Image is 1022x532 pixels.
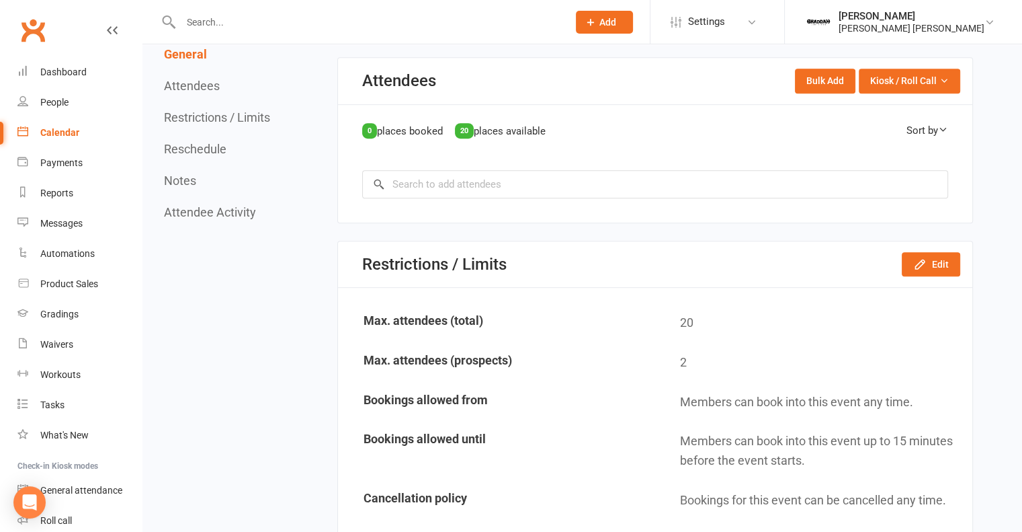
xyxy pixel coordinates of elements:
[177,13,558,32] input: Search...
[906,122,948,139] div: Sort by
[40,515,72,526] div: Roll call
[164,110,270,124] button: Restrictions / Limits
[17,299,142,330] a: Gradings
[362,255,507,274] div: Restrictions / Limits
[362,71,436,90] div: Attendees
[40,485,122,496] div: General attendance
[17,148,142,178] a: Payments
[17,476,142,506] a: General attendance kiosk mode
[40,369,81,380] div: Workouts
[656,344,971,382] td: 2
[656,422,971,480] td: Members can book into this event up to 15 minutes before the event starts.
[839,22,984,34] div: [PERSON_NAME] [PERSON_NAME]
[164,142,226,156] button: Reschedule
[17,239,142,269] a: Automations
[40,430,89,441] div: What's New
[40,309,79,319] div: Gradings
[40,278,98,289] div: Product Sales
[339,383,654,422] td: Bookings allowed from
[339,304,654,342] td: Max. attendees (total)
[17,360,142,390] a: Workouts
[17,118,142,148] a: Calendar
[688,7,725,37] span: Settings
[870,73,937,88] span: Kiosk / Roll Call
[40,339,73,350] div: Waivers
[40,188,73,198] div: Reports
[13,486,46,519] div: Open Intercom Messenger
[164,205,256,219] button: Attendee Activity
[656,304,971,342] td: 20
[17,330,142,360] a: Waivers
[164,174,196,188] button: Notes
[339,422,654,480] td: Bookings allowed until
[805,9,832,36] img: thumb_image1722295729.png
[40,218,83,229] div: Messages
[839,10,984,22] div: [PERSON_NAME]
[339,344,654,382] td: Max. attendees (prospects)
[40,97,69,108] div: People
[17,269,142,299] a: Product Sales
[599,17,616,28] span: Add
[474,125,546,137] span: places available
[16,13,50,47] a: Clubworx
[17,57,142,87] a: Dashboard
[17,87,142,118] a: People
[164,79,220,93] button: Attendees
[377,125,443,137] span: places booked
[40,248,95,259] div: Automations
[40,400,65,410] div: Tasks
[40,157,83,168] div: Payments
[17,178,142,208] a: Reports
[17,208,142,239] a: Messages
[17,390,142,420] a: Tasks
[656,383,971,422] td: Members can book into this event any time.
[902,252,960,276] button: Edit
[362,170,948,198] input: Search to add attendees
[455,123,474,139] div: 20
[40,127,79,138] div: Calendar
[576,11,633,34] button: Add
[362,123,377,139] div: 0
[17,420,142,451] a: What's New
[859,69,960,93] button: Kiosk / Roll Call
[795,69,855,93] button: Bulk Add
[339,482,654,520] td: Cancellation policy
[164,47,207,61] button: General
[40,67,87,77] div: Dashboard
[656,482,971,520] td: Bookings for this event can be cancelled any time.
